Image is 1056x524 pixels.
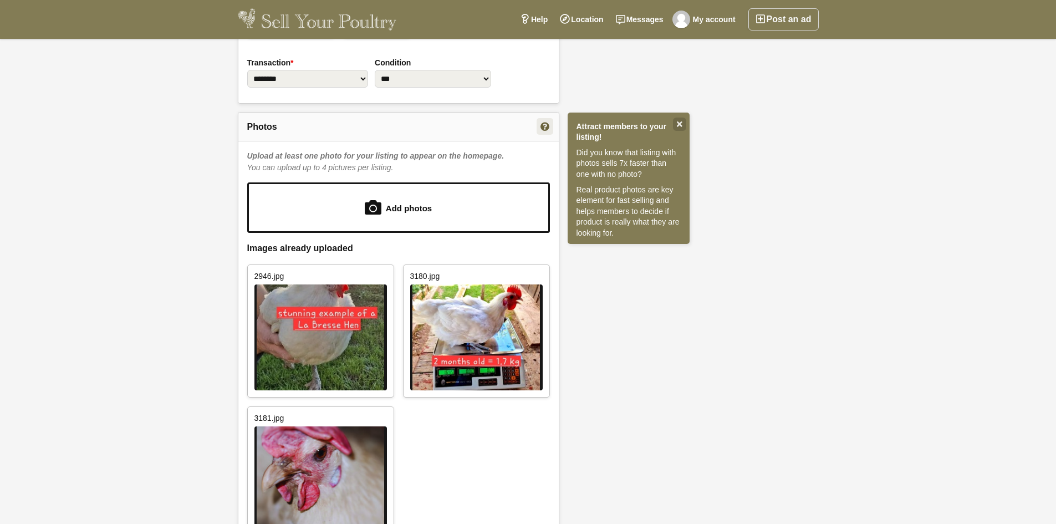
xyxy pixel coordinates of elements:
img: 2946.jpg [254,284,387,390]
label: Transaction [247,57,369,69]
span: 3181.jpg [254,414,387,423]
span: 3180.jpg [410,272,543,281]
a: Messages [610,8,670,30]
img: Sell Your Poultry [238,8,397,30]
p: Did you know that listing with photos sells 7x faster than one with no photo? [577,147,681,180]
a: My account [670,8,742,30]
strong: Attract members to your listing! [577,121,681,143]
a: Location [554,8,609,30]
b: Upload at least one photo for your listing to appear on the homepage. [247,151,504,160]
span: 2946.jpg [254,272,387,281]
a: Help [514,8,554,30]
p: Real product photos are key element for fast selling and helps members to decide if product is re... [577,185,681,239]
h2: Photos [238,113,559,141]
img: 3180.jpg [410,284,543,390]
a: Post an ad [748,8,819,30]
img: Gracie's Farm [672,11,690,28]
h3: Images already uploaded [247,243,550,253]
div: You can upload up to 4 pictures per listing. [247,150,550,174]
label: Condition [375,57,491,69]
